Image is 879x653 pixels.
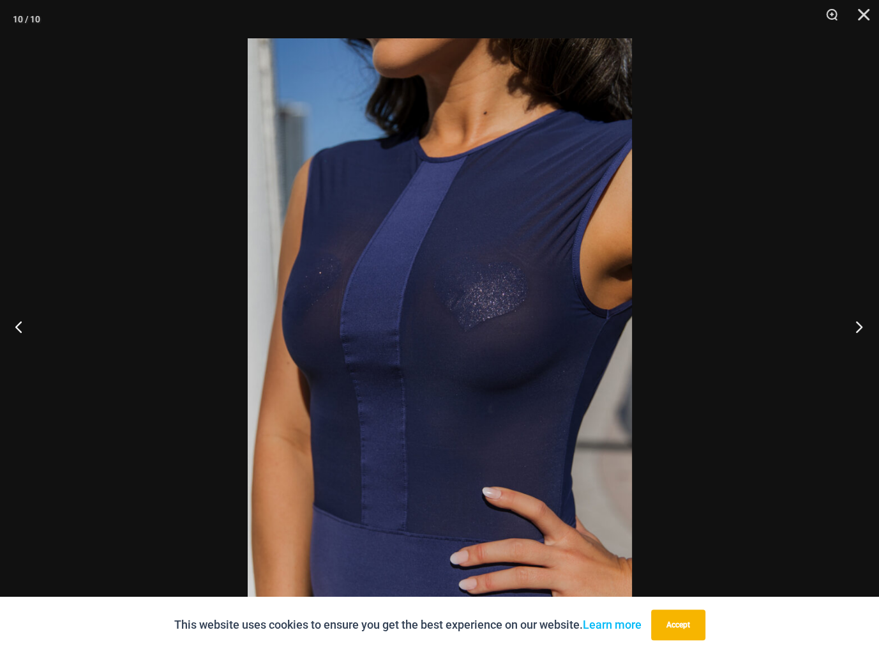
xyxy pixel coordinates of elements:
[831,295,879,358] button: Next
[651,610,705,640] button: Accept
[13,10,40,29] div: 10 / 10
[248,38,632,615] img: Desire Me Navy 5192 Dress 14
[583,618,642,631] a: Learn more
[174,615,642,634] p: This website uses cookies to ensure you get the best experience on our website.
